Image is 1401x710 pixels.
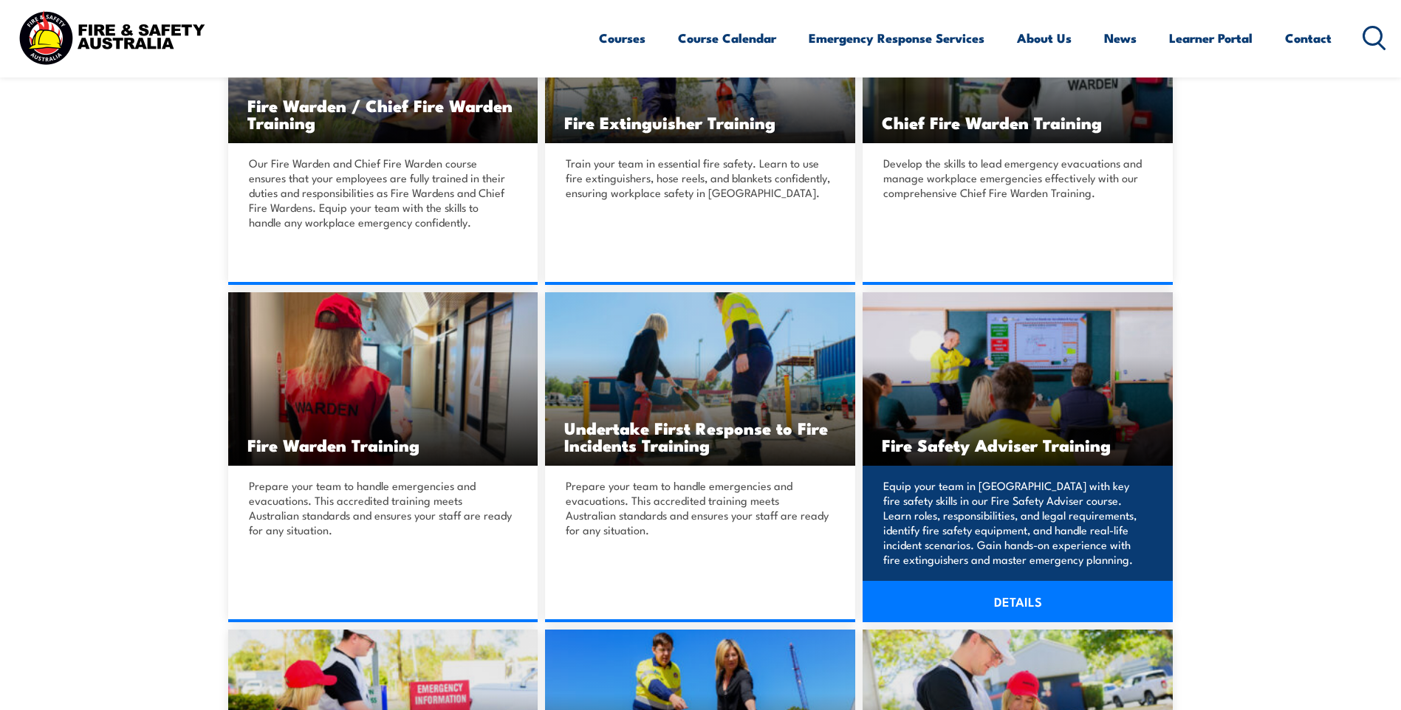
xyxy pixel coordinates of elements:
[863,292,1173,466] a: Fire Safety Adviser Training
[564,419,836,453] h3: Undertake First Response to Fire Incidents Training
[863,581,1173,622] a: DETAILS
[599,18,645,58] a: Courses
[247,97,519,131] h3: Fire Warden / Chief Fire Warden Training
[882,436,1154,453] h3: Fire Safety Adviser Training
[1104,18,1137,58] a: News
[566,478,830,537] p: Prepare your team to handle emergencies and evacuations. This accredited training meets Australia...
[863,292,1173,466] img: Fire Safety Advisor
[545,292,855,466] img: Undertake First Response to Fire Incidents
[564,114,836,131] h3: Fire Extinguisher Training
[249,478,513,537] p: Prepare your team to handle emergencies and evacuations. This accredited training meets Australia...
[883,478,1148,567] p: Equip your team in [GEOGRAPHIC_DATA] with key fire safety skills in our Fire Safety Adviser cours...
[1017,18,1072,58] a: About Us
[883,156,1148,200] p: Develop the skills to lead emergency evacuations and manage workplace emergencies effectively wit...
[545,292,855,466] a: Undertake First Response to Fire Incidents Training
[1169,18,1253,58] a: Learner Portal
[882,114,1154,131] h3: Chief Fire Warden Training
[247,436,519,453] h3: Fire Warden Training
[566,156,830,200] p: Train your team in essential fire safety. Learn to use fire extinguishers, hose reels, and blanke...
[1285,18,1332,58] a: Contact
[809,18,984,58] a: Emergency Response Services
[249,156,513,230] p: Our Fire Warden and Chief Fire Warden course ensures that your employees are fully trained in the...
[678,18,776,58] a: Course Calendar
[228,292,538,466] img: Fire Warden Training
